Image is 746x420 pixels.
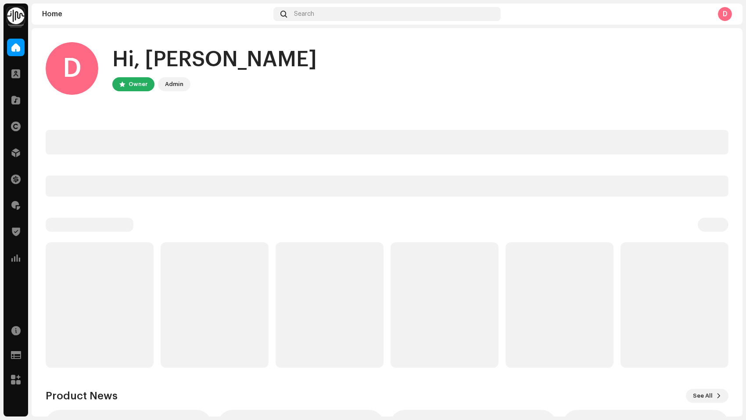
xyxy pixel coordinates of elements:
button: See All [686,389,728,403]
div: D [718,7,732,21]
div: Owner [129,79,147,90]
span: Search [294,11,314,18]
div: Hi, [PERSON_NAME] [112,46,317,74]
span: See All [693,387,713,405]
div: Admin [165,79,183,90]
img: 0f74c21f-6d1c-4dbc-9196-dbddad53419e [7,7,25,25]
div: D [46,42,98,95]
div: Home [42,11,270,18]
h3: Product News [46,389,118,403]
